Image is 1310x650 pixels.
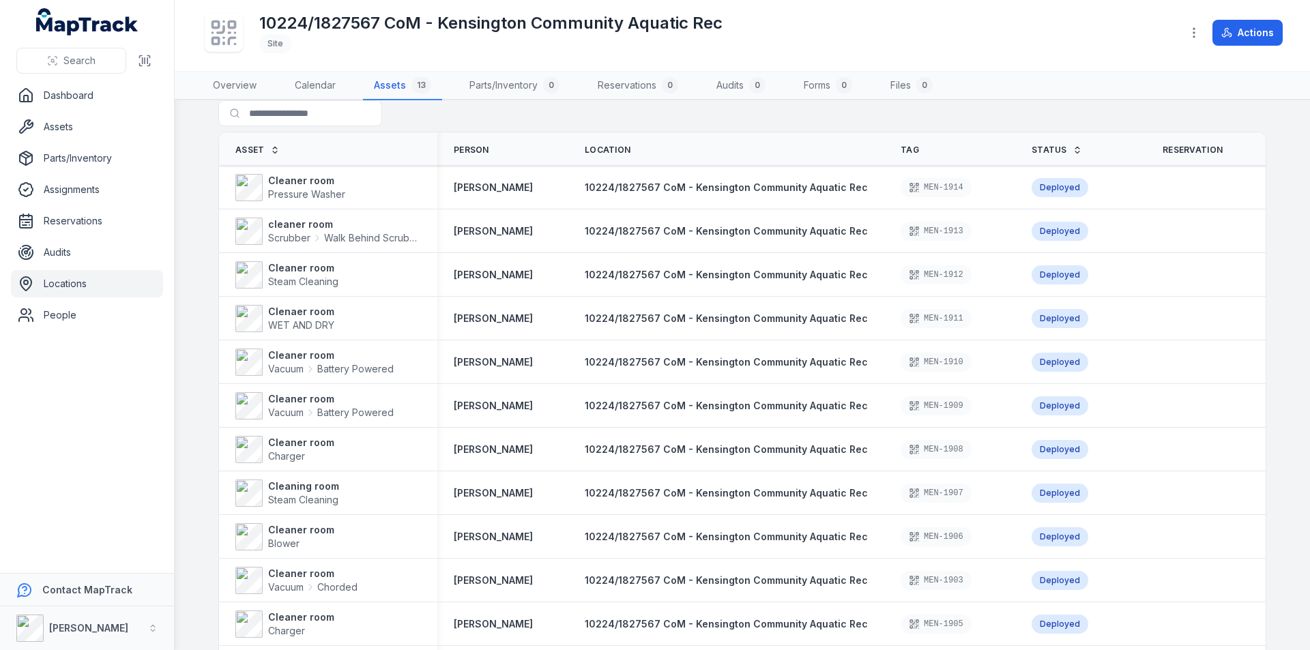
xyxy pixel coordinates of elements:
div: MEN-1911 [901,309,972,328]
a: cleaner roomScrubberWalk Behind Scrubber [235,218,421,245]
a: Cleaner roomCharger [235,610,334,638]
strong: Cleaner room [268,436,334,449]
span: Tag [901,145,919,156]
a: People [11,301,163,329]
div: MEN-1908 [901,440,972,459]
a: [PERSON_NAME] [454,181,533,194]
a: Audits0 [705,72,776,100]
strong: Cleaning room [268,479,339,493]
span: Battery Powered [317,406,394,419]
div: 0 [662,77,678,93]
button: Search [16,48,126,74]
span: Asset [235,145,265,156]
span: 10224/1827567 CoM - Kensington Community Aquatic Rec [585,574,868,586]
a: Cleaner roomSteam Cleaning [235,261,338,289]
span: 10224/1827567 CoM - Kensington Community Aquatic Rec [585,269,868,280]
span: Vacuum [268,580,304,594]
a: Reservations [11,207,163,235]
a: Audits [11,239,163,266]
div: 0 [543,77,559,93]
a: Cleaner roomVacuumChorded [235,567,358,594]
span: Person [454,145,489,156]
a: Parts/Inventory [11,145,163,172]
a: Assets [11,113,163,141]
span: Charger [268,625,305,636]
span: 10224/1827567 CoM - Kensington Community Aquatic Rec [585,356,868,368]
strong: [PERSON_NAME] [454,617,533,631]
a: [PERSON_NAME] [454,268,533,282]
div: 0 [836,77,852,93]
a: Reservations0 [587,72,689,100]
div: Deployed [1032,265,1088,284]
div: MEN-1909 [901,396,972,415]
a: [PERSON_NAME] [454,443,533,456]
strong: Cleaner room [268,392,394,406]
strong: Cleaner room [268,261,338,275]
a: Status [1032,145,1082,156]
span: 10224/1827567 CoM - Kensington Community Aquatic Rec [585,487,868,499]
a: 10224/1827567 CoM - Kensington Community Aquatic Rec [585,486,868,500]
a: MapTrack [36,8,139,35]
a: Parts/Inventory0 [458,72,570,100]
div: Deployed [1032,396,1088,415]
span: Steam Cleaning [268,494,338,505]
span: Vacuum [268,362,304,376]
a: [PERSON_NAME] [454,312,533,325]
span: 10224/1827567 CoM - Kensington Community Aquatic Rec [585,312,868,324]
div: MEN-1910 [901,353,972,372]
a: Cleaner roomVacuumBattery Powered [235,349,394,376]
a: [PERSON_NAME] [454,530,533,544]
div: Deployed [1032,527,1088,546]
div: 0 [749,77,766,93]
div: MEN-1913 [901,222,972,241]
div: MEN-1907 [901,484,972,503]
a: [PERSON_NAME] [454,399,533,413]
span: Vacuum [268,406,304,419]
span: Battery Powered [317,362,394,376]
strong: Cleaner room [268,523,334,537]
a: 10224/1827567 CoM - Kensington Community Aquatic Rec [585,224,868,238]
span: 10224/1827567 CoM - Kensington Community Aquatic Rec [585,181,868,193]
a: Cleaner roomVacuumBattery Powered [235,392,394,419]
div: Deployed [1032,222,1088,241]
a: Cleaner roomCharger [235,436,334,463]
a: 10224/1827567 CoM - Kensington Community Aquatic Rec [585,443,868,456]
a: 10224/1827567 CoM - Kensington Community Aquatic Rec [585,574,868,587]
a: Overview [202,72,267,100]
a: [PERSON_NAME] [454,574,533,587]
div: Deployed [1032,309,1088,328]
a: [PERSON_NAME] [454,486,533,500]
div: Site [259,34,291,53]
span: Steam Cleaning [268,276,338,287]
div: MEN-1912 [901,265,972,284]
a: Cleaner roomBlower [235,523,334,550]
a: Locations [11,270,163,297]
span: 10224/1827567 CoM - Kensington Community Aquatic Rec [585,531,868,542]
div: MEN-1914 [901,178,972,197]
strong: Cleaner room [268,567,358,580]
a: Assets13 [363,72,442,100]
strong: Cleaner room [268,610,334,624]
div: MEN-1906 [901,527,972,546]
span: 10224/1827567 CoM - Kensington Community Aquatic Rec [585,225,868,237]
a: Clenaer roomWET AND DRY [235,305,334,332]
div: 13 [411,77,431,93]
span: Search [63,54,96,68]
button: Actions [1212,20,1283,46]
a: [PERSON_NAME] [454,224,533,238]
a: Files0 [879,72,944,100]
span: WET AND DRY [268,319,334,331]
a: [PERSON_NAME] [454,355,533,369]
a: 10224/1827567 CoM - Kensington Community Aquatic Rec [585,312,868,325]
span: Charger [268,450,305,462]
div: Deployed [1032,571,1088,590]
span: Location [585,145,630,156]
span: 10224/1827567 CoM - Kensington Community Aquatic Rec [585,618,868,630]
div: MEN-1905 [901,615,972,634]
a: 10224/1827567 CoM - Kensington Community Aquatic Rec [585,617,868,631]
